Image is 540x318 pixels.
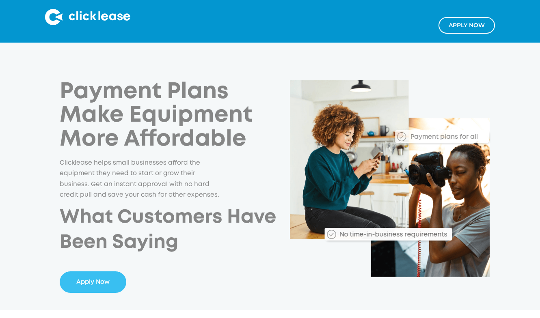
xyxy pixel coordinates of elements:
h2: What Customers Have Been Saying [60,205,276,255]
img: Clicklease logo [45,9,130,25]
p: Clicklease helps small businesses afford the equipment they need to start or grow their business.... [60,158,225,201]
a: Apply Now [60,271,126,293]
img: Clicklease_customers [290,80,490,277]
img: Checkmark_callout [397,132,406,141]
a: Apply NOw [438,17,495,34]
div: Payment plans for all [407,133,489,142]
h1: Payment Plans Make Equipment More Affordable [60,80,261,151]
div: No time-in-business requirements [336,230,452,239]
img: Checkmark_callout [327,230,336,238]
